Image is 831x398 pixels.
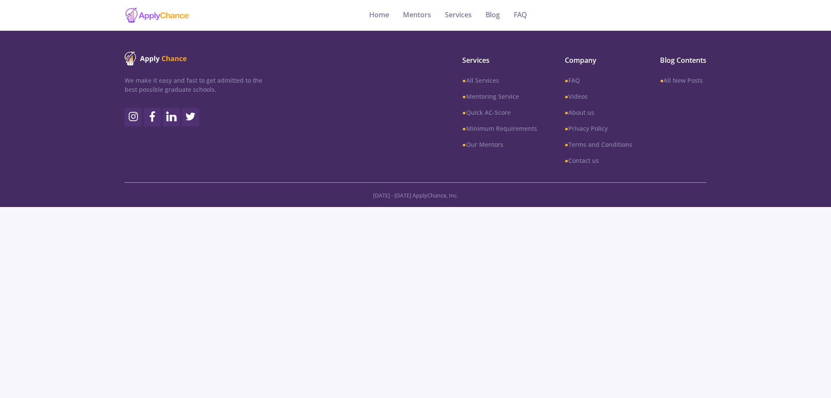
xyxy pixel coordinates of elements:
b: ● [462,140,466,149]
p: We make it easy and fast to get admitted to the best possible graduate schools. [125,76,262,94]
span: [DATE] - [DATE] ApplyChance, Inc. [373,191,458,199]
b: ● [660,76,664,84]
b: ● [462,76,466,84]
a: ●About us [565,108,632,117]
a: ●All New Posts [660,76,706,85]
b: ● [565,156,568,165]
span: Company [565,55,632,65]
b: ● [462,92,466,100]
a: ●Contact us [565,156,632,165]
a: ●Quick AC-Score [462,108,537,117]
a: ●All Services [462,76,537,85]
span: Blog Contents [660,55,706,65]
b: ● [565,108,568,116]
b: ● [565,92,568,100]
b: ● [565,124,568,133]
a: ●Privacy Policy [565,124,632,133]
b: ● [462,124,466,133]
a: ●Our Mentors [462,140,537,149]
a: ●Minimum Requirements [462,124,537,133]
a: ●Terms and Conditions [565,140,632,149]
span: Services [462,55,537,65]
b: ● [462,108,466,116]
b: ● [565,140,568,149]
b: ● [565,76,568,84]
a: ●Videos [565,92,632,101]
a: ●FAQ [565,76,632,85]
img: applychance logo [125,7,190,24]
a: ●Mentoring Service [462,92,537,101]
img: ApplyChance logo [125,52,187,65]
